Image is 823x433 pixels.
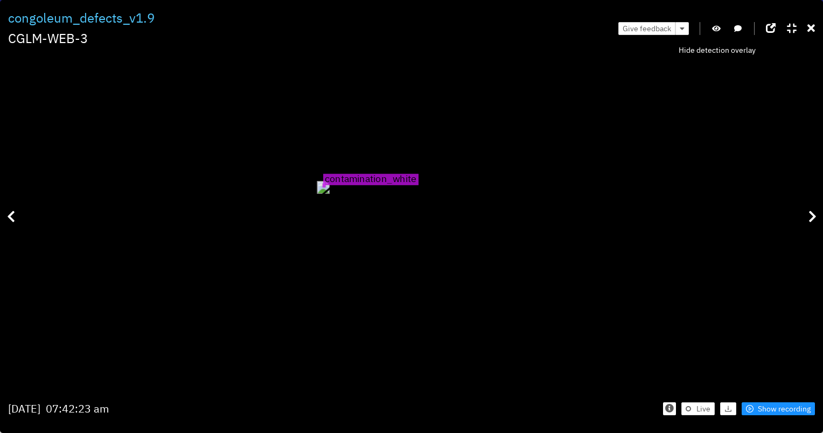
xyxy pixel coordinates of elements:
[46,400,109,417] div: 07:42:23 am
[8,8,155,29] div: congoleum_defects_v1.9
[746,405,754,414] span: play-circle
[696,403,710,415] span: Live
[742,402,815,415] button: play-circleShow recording
[724,405,732,414] span: download
[8,400,40,417] div: [DATE]
[674,41,760,59] div: Hide detection overlay
[623,23,671,34] span: Give feedback
[323,174,419,185] span: contamination_white
[618,22,675,35] button: Give feedback
[758,403,811,415] span: Show recording
[681,402,715,415] button: Live
[8,29,155,49] div: CGLM-WEB-3
[720,402,736,415] button: download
